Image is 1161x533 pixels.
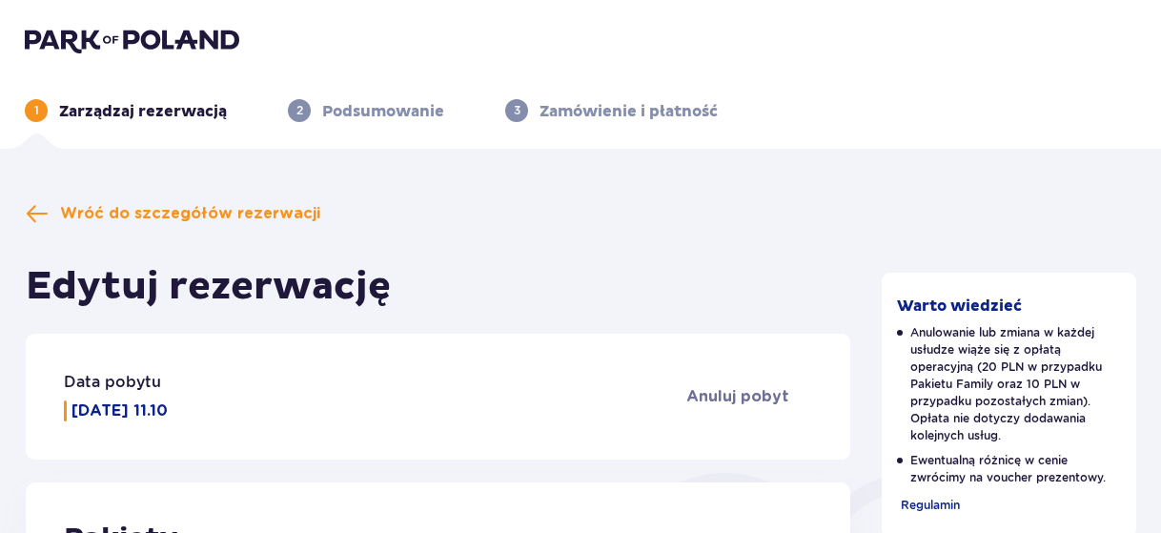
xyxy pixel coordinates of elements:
[25,99,227,122] div: 1Zarządzaj rezerwacją
[686,386,812,407] a: Anuluj pobyt
[26,263,391,311] h1: Edytuj rezerwację
[897,494,960,515] a: Regulamin
[71,400,168,421] p: [DATE] 11.10
[322,101,444,122] p: Podsumowanie
[59,101,227,122] p: Zarządzaj rezerwacją
[901,498,960,512] span: Regulamin
[60,203,320,224] span: Wróć do szczegółów rezerwacji
[897,324,1122,444] p: Anulowanie lub zmiana w każdej usłudze wiąże się z opłatą operacyjną (20 PLN w przypadku Pakietu ...
[26,202,320,225] a: Wróć do szczegółów rezerwacji
[686,386,789,407] span: Anuluj pobyt
[897,296,1022,317] p: Warto wiedzieć
[296,102,303,119] p: 2
[514,102,520,119] p: 3
[64,372,161,393] p: Data pobytu
[25,27,239,53] img: Park of Poland logo
[505,99,718,122] div: 3Zamówienie i płatność
[540,101,718,122] p: Zamówienie i płatność
[288,99,444,122] div: 2Podsumowanie
[34,102,39,119] p: 1
[897,452,1122,486] p: Ewentualną różnicę w cenie zwrócimy na voucher prezentowy.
